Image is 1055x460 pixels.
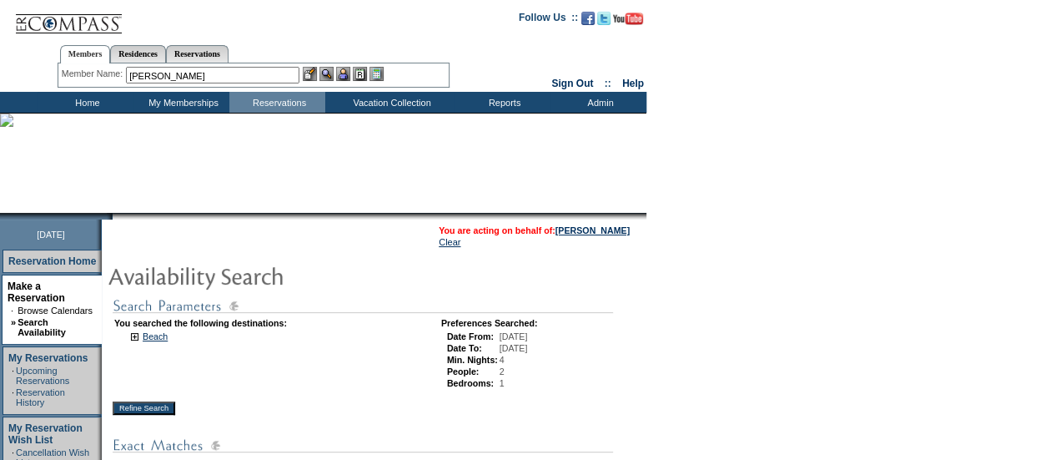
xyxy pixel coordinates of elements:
[113,213,114,220] img: blank.gif
[229,92,325,113] td: Reservations
[439,225,630,235] span: You are acting on behalf of:
[8,255,96,267] a: Reservation Home
[11,317,16,327] b: »
[555,225,630,235] a: [PERSON_NAME]
[447,331,494,341] b: Date From:
[114,318,287,328] b: You searched the following destinations:
[613,17,643,27] a: Subscribe to our YouTube Channel
[447,343,482,353] b: Date To:
[447,355,498,365] b: Min. Nights:
[622,78,644,89] a: Help
[500,355,505,365] span: 4
[325,92,455,113] td: Vacation Collection
[500,366,505,377] span: 2
[441,318,538,328] b: Preferences Searched:
[519,10,578,30] td: Follow Us ::
[60,45,111,63] a: Members
[500,378,505,388] span: 1
[18,306,93,316] a: Browse Calendars
[597,12,610,25] img: Follow us on Twitter
[113,402,175,415] input: Refine Search
[12,366,14,386] td: ·
[133,92,229,113] td: My Memberships
[455,92,550,113] td: Reports
[319,67,334,81] img: View
[107,213,113,220] img: promoShadowLeftCorner.gif
[369,67,384,81] img: b_calculator.gif
[62,67,126,81] div: Member Name:
[551,78,593,89] a: Sign Out
[38,92,133,113] td: Home
[605,78,611,89] span: ::
[303,67,317,81] img: b_edit.gif
[143,331,168,341] a: Beach
[16,387,65,407] a: Reservation History
[447,378,494,388] b: Bedrooms:
[108,259,441,292] img: pgTtlAvailabilitySearch.gif
[353,67,367,81] img: Reservations
[447,366,480,377] b: People:
[166,45,229,63] a: Reservations
[500,331,528,341] span: [DATE]
[8,422,83,446] a: My Reservation Wish List
[597,17,610,27] a: Follow us on Twitter
[110,45,166,63] a: Residences
[16,366,69,386] a: Upcoming Reservations
[11,306,16,316] td: ·
[8,281,65,304] a: Make a Reservation
[500,343,528,353] span: [DATE]
[18,317,66,337] a: Search Availability
[8,352,88,364] a: My Reservations
[581,12,595,25] img: Become our fan on Facebook
[581,17,595,27] a: Become our fan on Facebook
[336,67,350,81] img: Impersonate
[12,387,14,407] td: ·
[37,230,65,240] span: [DATE]
[439,237,460,247] a: Clear
[550,92,646,113] td: Admin
[613,13,643,25] img: Subscribe to our YouTube Channel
